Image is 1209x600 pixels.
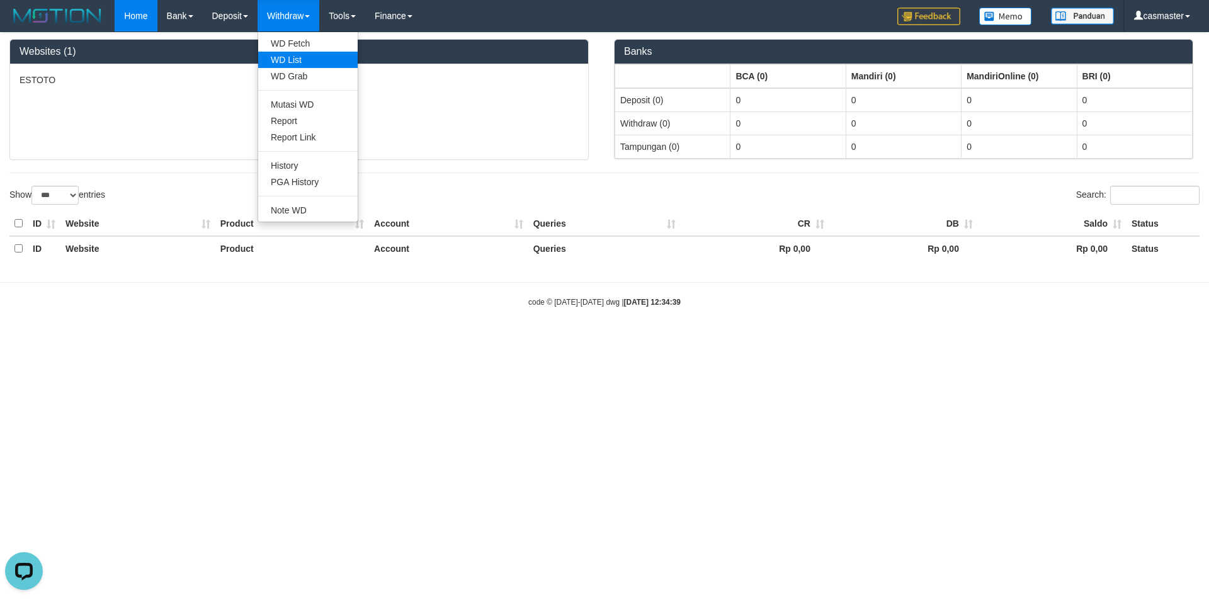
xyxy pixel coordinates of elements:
[258,35,358,52] a: WD Fetch
[60,212,215,236] th: Website
[20,46,579,57] h3: Websites (1)
[31,186,79,205] select: Showentries
[978,212,1127,236] th: Saldo
[1110,186,1200,205] input: Search:
[979,8,1032,25] img: Button%20Memo.svg
[962,111,1077,135] td: 0
[846,135,961,158] td: 0
[681,236,829,261] th: Rp 0,00
[528,298,681,307] small: code © [DATE]-[DATE] dwg |
[1051,8,1114,25] img: panduan.png
[730,111,846,135] td: 0
[730,88,846,112] td: 0
[846,111,961,135] td: 0
[962,64,1077,88] th: Group: activate to sort column ascending
[258,52,358,68] a: WD List
[258,129,358,145] a: Report Link
[28,212,60,236] th: ID
[258,96,358,113] a: Mutasi WD
[5,5,43,43] button: Open LiveChat chat widget
[20,74,579,86] p: ESTOTO
[369,212,528,236] th: Account
[615,88,730,112] td: Deposit (0)
[9,186,105,205] label: Show entries
[528,236,681,261] th: Queries
[28,236,60,261] th: ID
[829,212,978,236] th: DB
[1127,212,1200,236] th: Status
[1077,64,1192,88] th: Group: activate to sort column ascending
[9,6,105,25] img: MOTION_logo.png
[369,236,528,261] th: Account
[846,64,961,88] th: Group: activate to sort column ascending
[215,212,369,236] th: Product
[1076,186,1200,205] label: Search:
[1077,88,1192,112] td: 0
[730,64,846,88] th: Group: activate to sort column ascending
[615,111,730,135] td: Withdraw (0)
[846,88,961,112] td: 0
[681,212,829,236] th: CR
[1077,111,1192,135] td: 0
[258,113,358,129] a: Report
[962,135,1077,158] td: 0
[1077,135,1192,158] td: 0
[615,135,730,158] td: Tampungan (0)
[730,135,846,158] td: 0
[215,236,369,261] th: Product
[528,212,681,236] th: Queries
[897,8,960,25] img: Feedback.jpg
[258,157,358,174] a: History
[624,298,681,307] strong: [DATE] 12:34:39
[258,174,358,190] a: PGA History
[829,236,978,261] th: Rp 0,00
[624,46,1183,57] h3: Banks
[258,202,358,218] a: Note WD
[962,88,1077,112] td: 0
[258,68,358,84] a: WD Grab
[1127,236,1200,261] th: Status
[60,236,215,261] th: Website
[978,236,1127,261] th: Rp 0,00
[615,64,730,88] th: Group: activate to sort column ascending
